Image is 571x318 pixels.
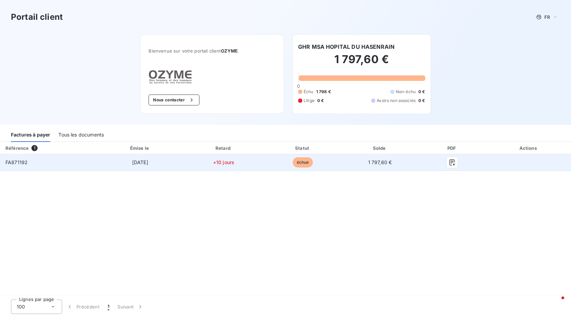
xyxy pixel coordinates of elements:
div: Statut [265,145,340,151]
div: PDF [419,145,485,151]
div: Actions [488,145,570,151]
span: 0 € [418,89,425,95]
h3: Portail client [11,11,63,23]
span: 0 € [418,98,425,104]
span: 0 € [317,98,324,104]
span: Échu [304,89,314,95]
span: 1 797,60 € [368,159,392,165]
div: Tous les documents [58,128,104,142]
span: 1 798 € [316,89,331,95]
span: 0 [297,83,300,89]
button: Suivant [113,300,148,314]
span: FA871192 [5,159,28,165]
div: Retard [185,145,262,151]
span: OZYME [221,48,238,54]
div: Référence [5,145,29,151]
span: 100 [17,303,25,310]
h6: GHR MSA HOPITAL DU HASENRAIN [298,43,394,51]
span: Non-échu [396,89,416,95]
span: 1 [31,145,38,151]
span: Avoirs non associés [377,98,416,104]
iframe: Intercom live chat [548,295,564,311]
span: +10 jours [213,159,234,165]
span: Litige [304,98,315,104]
span: échue [293,157,313,168]
div: Solde [343,145,417,151]
button: Nous contacter [149,95,199,105]
span: 1 [108,303,109,310]
span: Bienvenue sur votre portail client . [149,48,276,54]
img: Company logo [149,70,192,84]
button: 1 [103,300,113,314]
span: [DATE] [132,159,148,165]
div: Factures à payer [11,128,50,142]
button: Précédent [62,300,103,314]
h2: 1 797,60 € [298,53,425,73]
div: Émise le [98,145,182,151]
span: FR [544,14,550,20]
